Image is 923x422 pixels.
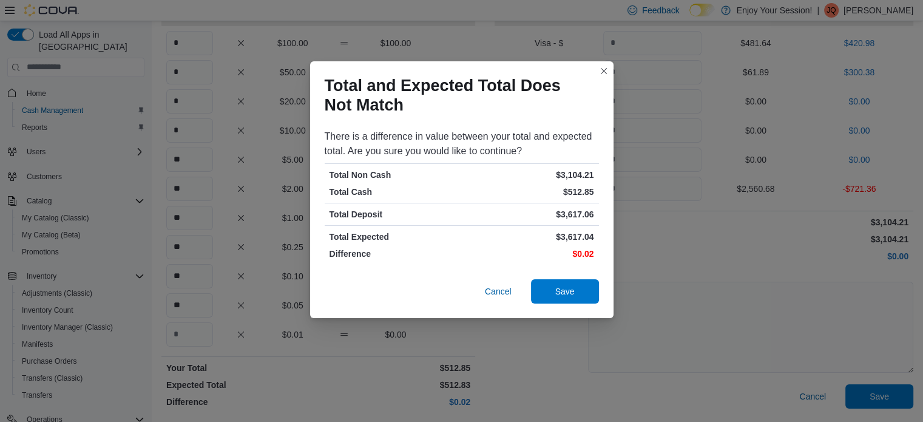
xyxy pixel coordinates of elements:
p: $3,104.21 [464,169,594,181]
h1: Total and Expected Total Does Not Match [325,76,589,115]
p: Total Cash [330,186,459,198]
div: There is a difference in value between your total and expected total. Are you sure you would like... [325,129,599,158]
button: Closes this modal window [597,64,611,78]
p: $0.02 [464,248,594,260]
span: Cancel [485,285,512,298]
button: Save [531,279,599,304]
span: Save [555,285,575,298]
p: Total Expected [330,231,459,243]
p: Total Deposit [330,208,459,220]
p: Total Non Cash [330,169,459,181]
p: $3,617.06 [464,208,594,220]
p: $512.85 [464,186,594,198]
button: Cancel [480,279,516,304]
p: Difference [330,248,459,260]
p: $3,617.04 [464,231,594,243]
